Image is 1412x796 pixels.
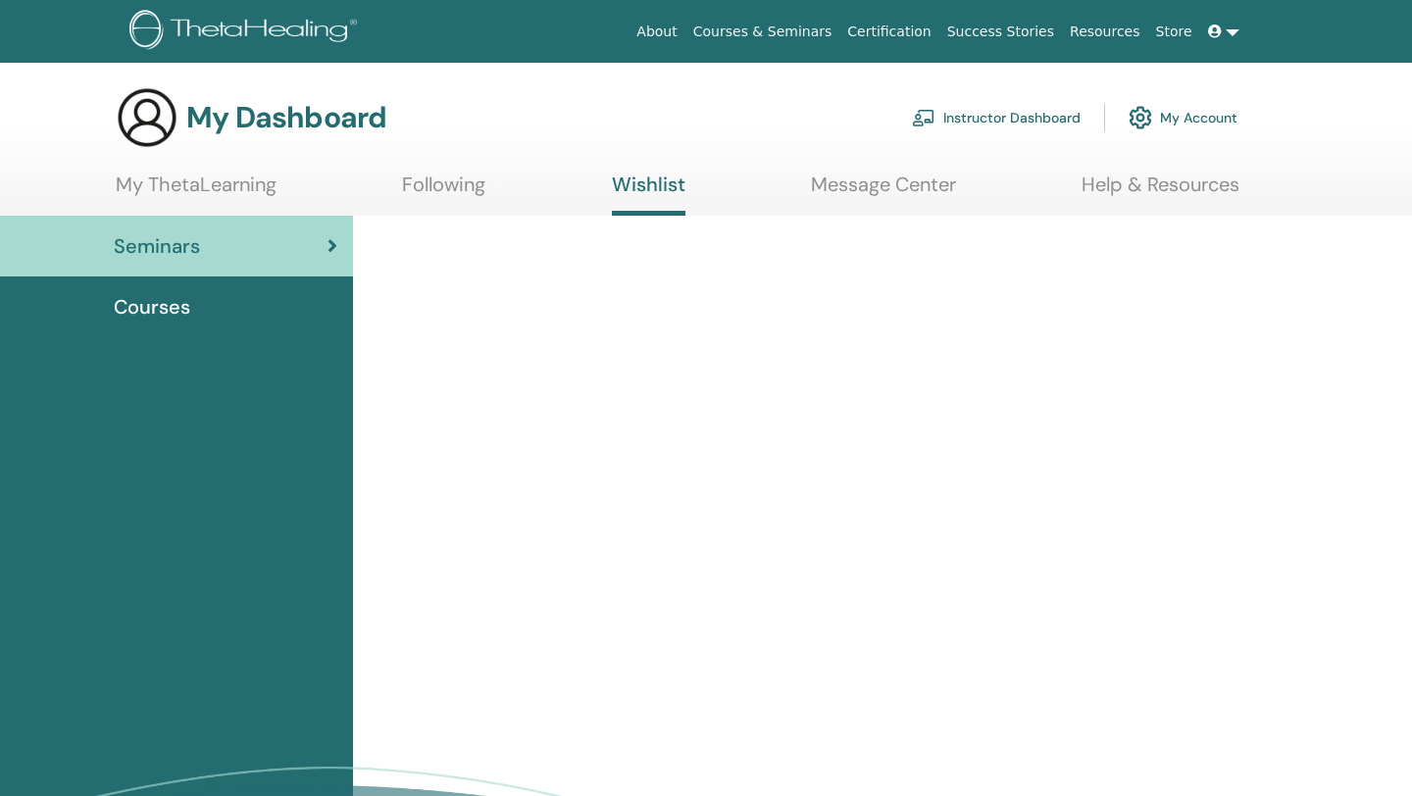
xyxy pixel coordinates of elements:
a: My Account [1129,96,1237,139]
a: Following [402,173,485,211]
a: Success Stories [939,14,1062,50]
span: Seminars [114,231,200,261]
a: Message Center [811,173,956,211]
a: About [629,14,684,50]
a: Store [1148,14,1200,50]
span: Courses [114,292,190,322]
a: Resources [1062,14,1148,50]
a: Wishlist [612,173,685,216]
img: cog.svg [1129,101,1152,134]
img: logo.png [129,10,364,54]
img: generic-user-icon.jpg [116,86,178,149]
a: My ThetaLearning [116,173,277,211]
a: Help & Resources [1082,173,1239,211]
h3: My Dashboard [186,100,386,135]
a: Instructor Dashboard [912,96,1081,139]
a: Certification [839,14,938,50]
img: chalkboard-teacher.svg [912,109,935,126]
a: Courses & Seminars [685,14,840,50]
